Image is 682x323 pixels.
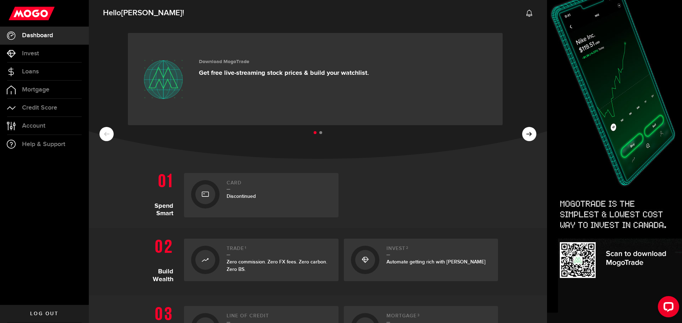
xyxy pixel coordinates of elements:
[199,59,369,65] h3: Download MogoTrade
[30,311,58,316] span: Log out
[417,313,420,317] sup: 3
[22,68,39,75] span: Loans
[22,50,39,57] span: Invest
[245,246,247,250] sup: 1
[103,6,184,21] span: Hello !
[22,141,65,147] span: Help & Support
[22,105,57,111] span: Credit Score
[184,239,339,281] a: Trade1Zero commission. Zero FX fees. Zero carbon. Zero BS.
[386,313,491,323] h2: Mortgage
[227,193,256,199] span: Discontinued
[227,259,327,272] span: Zero commission. Zero FX fees. Zero carbon. Zero BS.
[121,8,182,18] span: [PERSON_NAME]
[138,169,179,217] h1: Spend Smart
[199,69,369,77] p: Get free live-streaming stock prices & build your watchlist.
[22,87,49,93] span: Mortgage
[184,173,339,217] a: CardDiscontinued
[406,246,408,250] sup: 2
[22,123,45,129] span: Account
[652,293,682,323] iframe: LiveChat chat widget
[128,33,503,125] a: Download MogoTrade Get free live-streaming stock prices & build your watchlist.
[227,180,331,190] h2: Card
[344,239,498,281] a: Invest2Automate getting rich with [PERSON_NAME]
[386,259,486,265] span: Automate getting rich with [PERSON_NAME]
[227,246,331,255] h2: Trade
[22,32,53,39] span: Dashboard
[386,246,491,255] h2: Invest
[227,313,331,323] h2: Line of credit
[138,235,179,285] h1: Build Wealth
